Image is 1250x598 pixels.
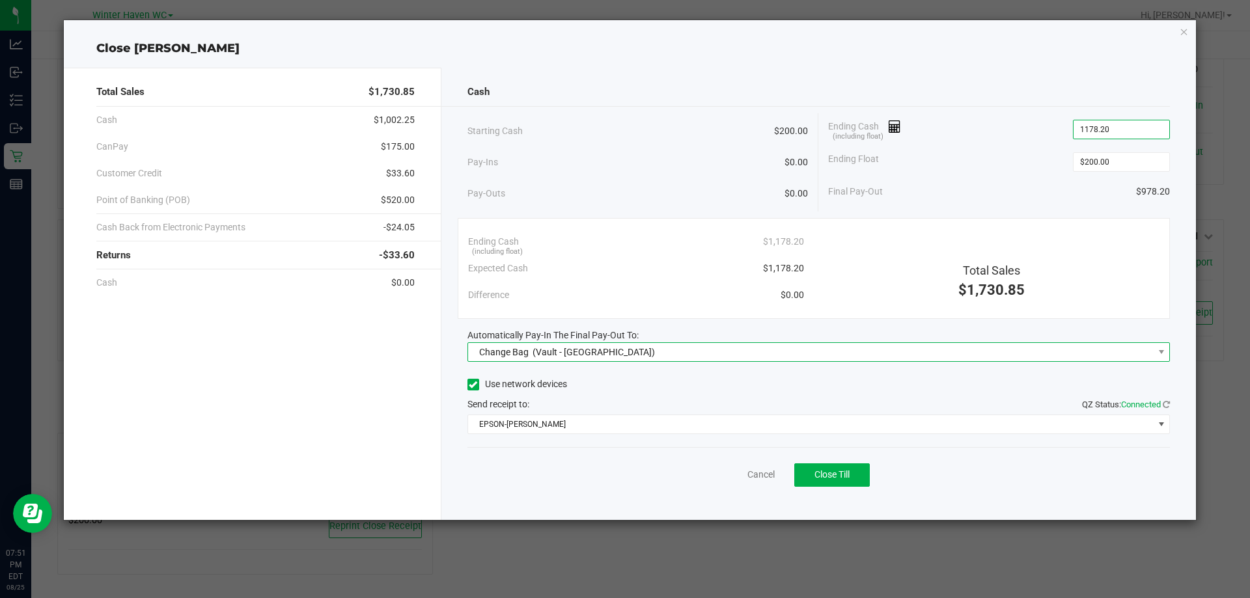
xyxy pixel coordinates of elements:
span: (including float) [833,131,883,143]
span: Close Till [814,469,850,480]
span: Total Sales [963,264,1020,277]
span: EPSON-[PERSON_NAME] [468,415,1154,433]
span: Starting Cash [467,124,523,138]
span: Point of Banking (POB) [96,193,190,207]
span: $1,730.85 [368,85,415,100]
span: $1,002.25 [374,113,415,127]
span: Send receipt to: [467,399,529,409]
div: Returns [96,241,415,269]
span: Expected Cash [468,262,528,275]
span: (including float) [472,247,523,258]
span: Cash [467,85,490,100]
span: Difference [468,288,509,302]
span: Cash [96,113,117,127]
span: Ending Float [828,152,879,172]
span: QZ Status: [1082,400,1170,409]
span: $0.00 [785,156,808,169]
span: Ending Cash [828,120,901,139]
span: $978.20 [1136,185,1170,198]
span: $33.60 [386,167,415,180]
span: Cash Back from Electronic Payments [96,221,245,234]
div: Close [PERSON_NAME] [64,40,1197,57]
span: Ending Cash [468,235,519,249]
span: Total Sales [96,85,145,100]
span: Pay-Ins [467,156,498,169]
span: Pay-Outs [467,187,505,200]
span: Cash [96,276,117,290]
span: Customer Credit [96,167,162,180]
span: $0.00 [785,187,808,200]
span: $1,178.20 [763,235,804,249]
span: -$24.05 [383,221,415,234]
span: Final Pay-Out [828,185,883,198]
span: $175.00 [381,140,415,154]
span: Connected [1121,400,1161,409]
span: Automatically Pay-In The Final Pay-Out To: [467,330,639,340]
span: $200.00 [774,124,808,138]
button: Close Till [794,463,870,487]
label: Use network devices [467,377,567,391]
span: -$33.60 [379,248,415,263]
span: $0.00 [781,288,804,302]
span: CanPay [96,140,128,154]
span: $0.00 [391,276,415,290]
a: Cancel [747,468,775,482]
span: (Vault - [GEOGRAPHIC_DATA]) [533,347,655,357]
span: $1,178.20 [763,262,804,275]
iframe: Resource center [13,494,52,533]
span: Change Bag [479,347,529,357]
span: $520.00 [381,193,415,207]
span: $1,730.85 [958,282,1025,298]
